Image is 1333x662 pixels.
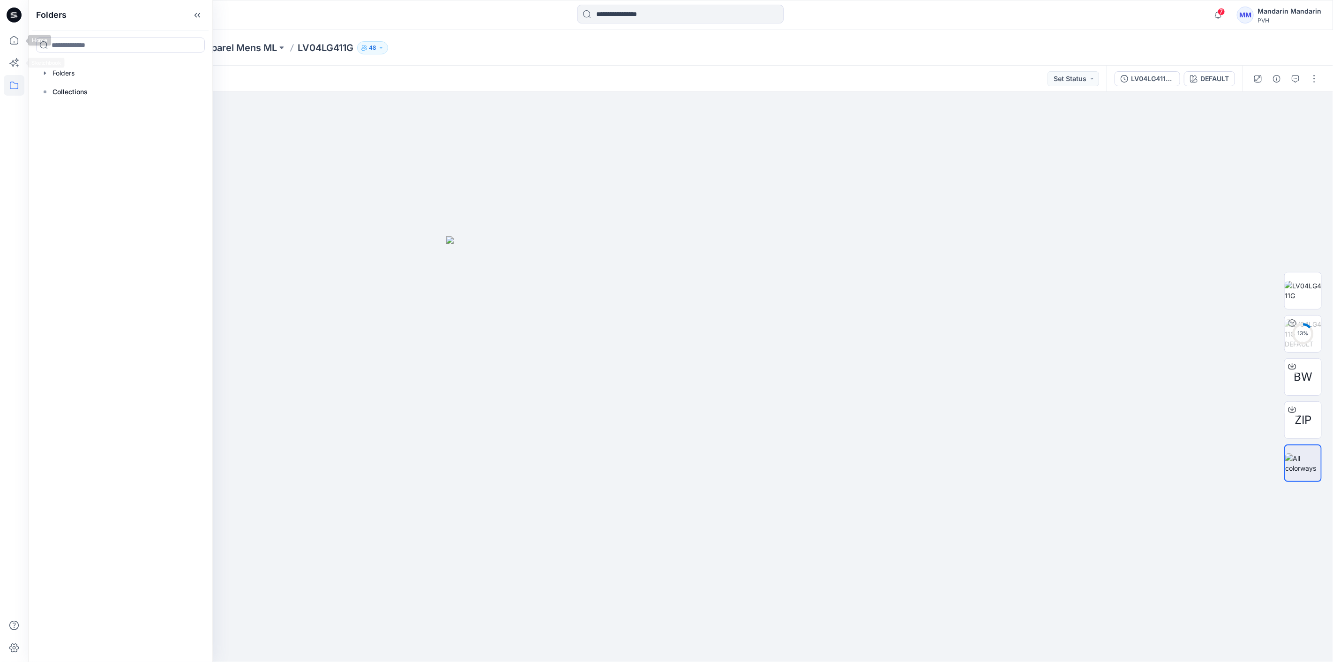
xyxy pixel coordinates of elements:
[1285,453,1321,473] img: All colorways
[1115,71,1180,86] button: LV04LG411G V2
[369,43,376,53] p: 48
[1285,319,1321,349] img: LV04LG411G DEFAULT
[1295,412,1311,429] span: ZIP
[1258,6,1321,17] div: Mandarin Mandarin
[1184,71,1235,86] button: DEFAULT
[1218,8,1225,15] span: 7
[1294,369,1312,385] span: BW
[298,41,353,54] p: LV04LG411G
[1269,71,1284,86] button: Details
[446,236,915,662] img: eyJhbGciOiJIUzI1NiIsImtpZCI6IjAiLCJzbHQiOiJzZXMiLCJ0eXAiOiJKV1QifQ.eyJkYXRhIjp7InR5cGUiOiJzdG9yYW...
[1292,330,1314,338] div: 13 %
[156,41,277,54] a: SU26 CK Apparel Mens ML
[1237,7,1254,23] div: MM
[357,41,388,54] button: 48
[1131,74,1174,84] div: LV04LG411G V2
[1200,74,1229,84] div: DEFAULT
[1258,17,1321,24] div: PVH
[52,86,88,98] p: Collections
[1285,281,1321,301] img: LV04LG411G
